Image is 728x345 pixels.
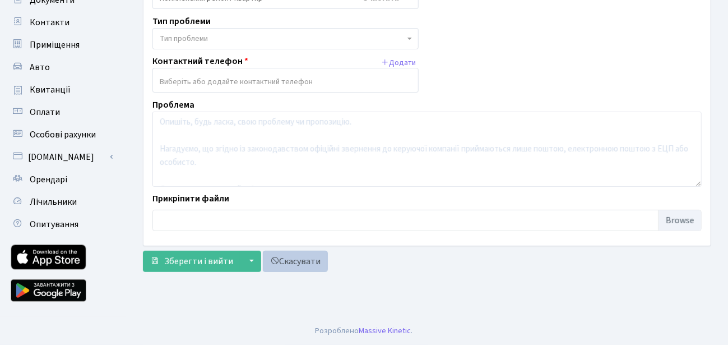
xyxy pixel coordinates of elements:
[378,54,419,72] button: Додати
[30,61,50,73] span: Авто
[30,84,71,96] span: Квитанції
[359,325,411,337] a: Massive Kinetic
[152,98,194,112] label: Проблема
[152,15,211,28] label: Тип проблеми
[30,39,80,51] span: Приміщення
[6,101,118,123] a: Оплати
[164,255,233,268] span: Зберегти і вийти
[30,196,77,208] span: Лічильники
[30,173,67,186] span: Орендарі
[30,128,96,141] span: Особові рахунки
[316,325,413,337] div: Розроблено .
[6,11,118,34] a: Контакти
[6,34,118,56] a: Приміщення
[152,54,248,68] label: Контактний телефон
[153,72,418,92] input: Виберіть або додайте контактний телефон
[6,146,118,168] a: [DOMAIN_NAME]
[6,213,118,236] a: Опитування
[6,123,118,146] a: Особові рахунки
[6,79,118,101] a: Квитанції
[6,191,118,213] a: Лічильники
[160,33,208,44] span: Тип проблеми
[143,251,240,272] button: Зберегти і вийти
[6,168,118,191] a: Орендарі
[263,251,328,272] a: Скасувати
[6,56,118,79] a: Авто
[30,106,60,118] span: Оплати
[30,16,69,29] span: Контакти
[152,192,229,205] label: Прикріпити файли
[30,218,78,231] span: Опитування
